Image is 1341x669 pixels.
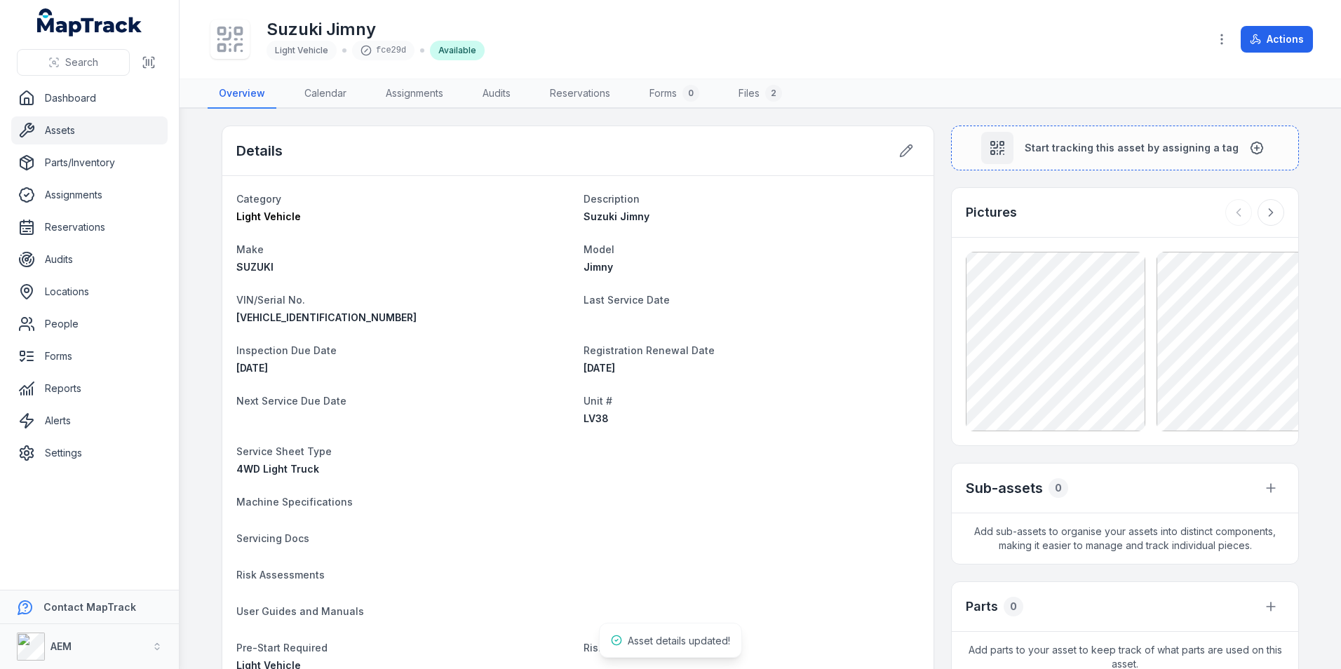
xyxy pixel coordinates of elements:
[1004,597,1023,616] div: 0
[236,294,305,306] span: VIN/Serial No.
[50,640,72,652] strong: AEM
[236,605,364,617] span: User Guides and Manuals
[11,116,168,144] a: Assets
[966,478,1043,498] h2: Sub-assets
[17,49,130,76] button: Search
[11,278,168,306] a: Locations
[1025,141,1239,155] span: Start tracking this asset by assigning a tag
[966,203,1017,222] h3: Pictures
[584,193,640,205] span: Description
[682,85,699,102] div: 0
[584,412,609,424] span: LV38
[236,463,319,475] span: 4WD Light Truck
[236,243,264,255] span: Make
[584,362,615,374] span: [DATE]
[952,513,1298,564] span: Add sub-assets to organise your assets into distinct components, making it easier to manage and t...
[43,601,136,613] strong: Contact MapTrack
[236,395,346,407] span: Next Service Due Date
[11,84,168,112] a: Dashboard
[37,8,142,36] a: MapTrack
[293,79,358,109] a: Calendar
[11,181,168,209] a: Assignments
[584,261,613,273] span: Jimny
[236,362,268,374] span: [DATE]
[11,245,168,273] a: Audits
[236,362,268,374] time: 28/04/2029, 12:00:00 am
[267,18,485,41] h1: Suzuki Jimny
[352,41,415,60] div: fce29d
[236,193,281,205] span: Category
[765,85,782,102] div: 2
[236,532,309,544] span: Servicing Docs
[65,55,98,69] span: Search
[584,344,715,356] span: Registration Renewal Date
[11,374,168,403] a: Reports
[584,642,713,654] span: Risk Assessment needed?
[236,496,353,508] span: Machine Specifications
[584,362,615,374] time: 20/04/2026, 12:00:00 am
[951,126,1299,170] button: Start tracking this asset by assigning a tag
[236,261,274,273] span: SUZUKI
[638,79,710,109] a: Forms0
[236,311,417,323] span: [VEHICLE_IDENTIFICATION_NUMBER]
[11,149,168,177] a: Parts/Inventory
[236,642,328,654] span: Pre-Start Required
[11,407,168,435] a: Alerts
[11,439,168,467] a: Settings
[275,45,328,55] span: Light Vehicle
[430,41,485,60] div: Available
[628,635,730,647] span: Asset details updated!
[208,79,276,109] a: Overview
[471,79,522,109] a: Audits
[236,445,332,457] span: Service Sheet Type
[11,213,168,241] a: Reservations
[375,79,454,109] a: Assignments
[236,210,301,222] span: Light Vehicle
[236,569,325,581] span: Risk Assessments
[584,294,670,306] span: Last Service Date
[11,342,168,370] a: Forms
[584,210,649,222] span: Suzuki Jimny
[584,395,612,407] span: Unit #
[727,79,793,109] a: Files2
[11,310,168,338] a: People
[1049,478,1068,498] div: 0
[1241,26,1313,53] button: Actions
[966,597,998,616] h3: Parts
[236,344,337,356] span: Inspection Due Date
[236,141,283,161] h2: Details
[539,79,621,109] a: Reservations
[584,243,614,255] span: Model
